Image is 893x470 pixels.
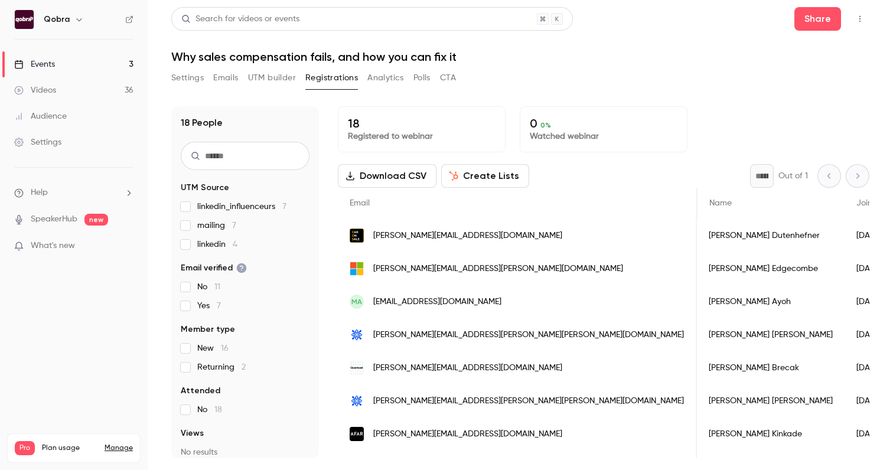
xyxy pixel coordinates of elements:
[413,68,431,87] button: Polls
[197,342,229,354] span: New
[373,230,562,242] span: [PERSON_NAME][EMAIL_ADDRESS][DOMAIN_NAME]
[214,406,222,414] span: 18
[197,361,246,373] span: Returning
[44,14,70,25] h6: Qobra
[350,427,364,441] img: afar.com
[221,344,229,352] span: 16
[367,68,404,87] button: Analytics
[697,219,845,252] div: [PERSON_NAME] Dutenhefner
[350,262,364,276] img: outlook.com
[31,187,48,199] span: Help
[697,318,845,351] div: [PERSON_NAME] [PERSON_NAME]
[350,328,364,342] img: vasco.app
[373,329,684,341] span: [PERSON_NAME][EMAIL_ADDRESS][PERSON_NAME][PERSON_NAME][DOMAIN_NAME]
[348,116,496,130] p: 18
[232,221,236,230] span: 7
[181,116,223,130] h1: 18 People
[373,395,684,407] span: [PERSON_NAME][EMAIL_ADDRESS][PERSON_NAME][PERSON_NAME][DOMAIN_NAME]
[351,296,362,307] span: MA
[197,220,236,231] span: mailing
[214,283,220,291] span: 11
[197,281,220,293] span: No
[181,324,235,335] span: Member type
[530,116,677,130] p: 0
[350,361,364,375] img: quantcast.com
[794,7,841,31] button: Share
[14,110,67,122] div: Audience
[15,441,35,455] span: Pro
[540,121,551,129] span: 0 %
[105,443,133,453] a: Manage
[119,241,133,252] iframe: Noticeable Trigger
[242,363,246,371] span: 2
[181,427,204,439] span: Views
[181,446,309,458] p: No results
[350,229,364,243] img: caronsale.de
[373,428,562,440] span: [PERSON_NAME][EMAIL_ADDRESS][DOMAIN_NAME]
[217,302,221,310] span: 7
[14,58,55,70] div: Events
[373,362,562,374] span: [PERSON_NAME][EMAIL_ADDRESS][DOMAIN_NAME]
[709,199,732,207] span: Name
[181,385,220,397] span: Attended
[338,164,436,188] button: Download CSV
[233,240,237,249] span: 4
[440,68,456,87] button: CTA
[14,187,133,199] li: help-dropdown-opener
[197,404,222,416] span: No
[697,417,845,451] div: [PERSON_NAME] Kinkade
[350,394,364,408] img: vasco.app
[181,13,299,25] div: Search for videos or events
[305,68,358,87] button: Registrations
[697,252,845,285] div: [PERSON_NAME] Edgecombe
[282,203,286,211] span: 7
[197,239,237,250] span: linkedin
[248,68,296,87] button: UTM builder
[181,262,247,274] span: Email verified
[15,10,34,29] img: Qobra
[171,50,869,64] h1: Why sales compensation fails, and how you can fix it
[697,351,845,384] div: [PERSON_NAME] Brecak
[14,84,56,96] div: Videos
[778,170,808,182] p: Out of 1
[350,199,370,207] span: Email
[197,300,221,312] span: Yes
[856,199,893,207] span: Join date
[31,240,75,252] span: What's new
[84,214,108,226] span: new
[181,182,229,194] span: UTM Source
[197,201,286,213] span: linkedin_influenceurs
[697,384,845,417] div: [PERSON_NAME] [PERSON_NAME]
[441,164,529,188] button: Create Lists
[373,263,623,275] span: [PERSON_NAME][EMAIL_ADDRESS][PERSON_NAME][DOMAIN_NAME]
[530,130,677,142] p: Watched webinar
[348,130,496,142] p: Registered to webinar
[373,296,501,308] span: [EMAIL_ADDRESS][DOMAIN_NAME]
[42,443,97,453] span: Plan usage
[171,68,204,87] button: Settings
[213,68,238,87] button: Emails
[697,285,845,318] div: [PERSON_NAME] Ayoh
[14,136,61,148] div: Settings
[31,213,77,226] a: SpeakerHub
